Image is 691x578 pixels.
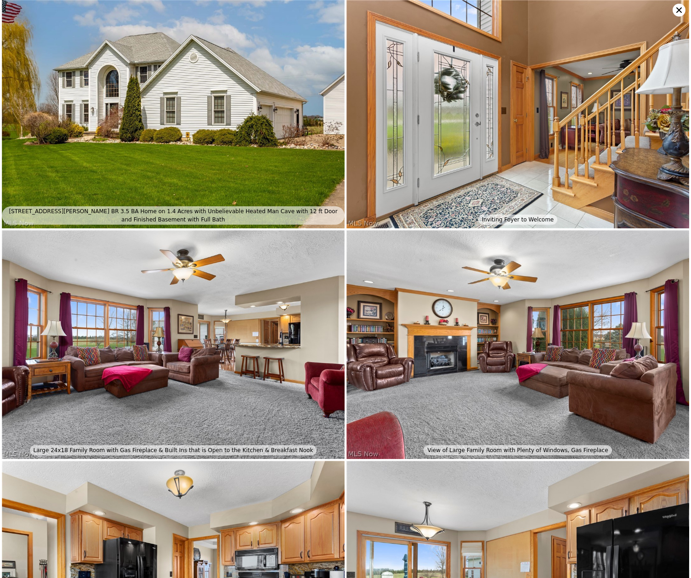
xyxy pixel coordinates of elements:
[2,230,345,459] img: Large 24x18 Family Room with Gas Fireplace & Built Ins that is Open to the Kitchen & Breakfast Nook
[478,215,557,225] div: Inviting Foyer to Welcome
[424,445,612,455] div: View of Large Family Room with Plenty of Windows, Gas Fireplace
[30,445,317,455] div: Large 24x18 Family Room with Gas Fireplace & Built Ins that is Open to the Kitchen & Breakfast Nook
[2,206,345,225] div: [STREET_ADDRESS][PERSON_NAME] BR 3.5 BA Home on 1.4 Acres with Unbelievable Heated Man Cave with ...
[346,230,689,459] img: View of Large Family Room with Plenty of Windows, Gas Fireplace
